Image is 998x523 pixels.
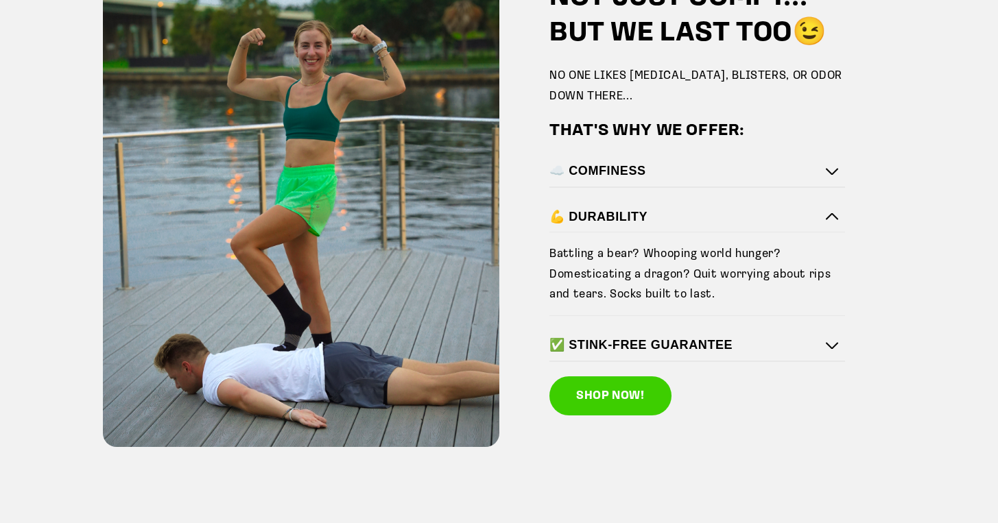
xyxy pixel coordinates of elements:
h4: ☁️ COMFINESS [549,163,838,179]
h4: ✅ STINK-FREE GUARANTEE [549,337,838,353]
p: Battling a bear? Whooping world hunger? Domesticating a dragon? Quit worrying about rips and tear... [549,244,845,305]
h4: 💪 DURABILITY [549,209,838,225]
h2: THAT'S WHY WE OFFER: [549,121,745,142]
p: NO ONE LIKES [MEDICAL_DATA], BLISTERS, OR ODOR DOWN THERE... [549,66,845,106]
a: SHOP NOW! [549,376,672,416]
